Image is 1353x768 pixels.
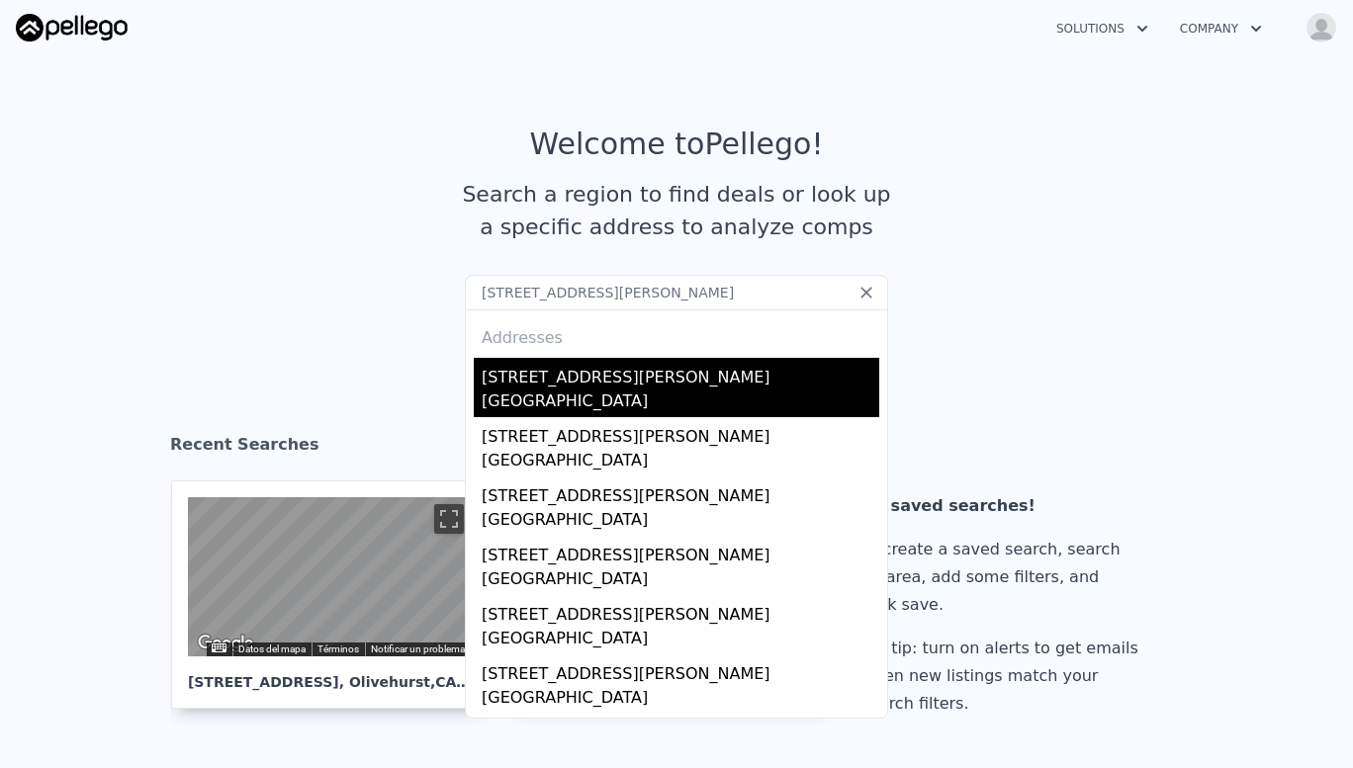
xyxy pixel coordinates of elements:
[171,480,503,709] a: Mapa [STREET_ADDRESS], Olivehurst,CA 95961
[193,631,258,656] img: Google
[1164,11,1278,46] button: Company
[482,508,879,536] div: [GEOGRAPHIC_DATA]
[482,654,879,686] div: [STREET_ADDRESS][PERSON_NAME]
[188,497,471,656] div: Mapa
[530,127,824,162] div: Welcome to Pellego !
[482,389,879,417] div: [GEOGRAPHIC_DATA]
[482,714,879,745] div: [STREET_ADDRESS]
[188,497,471,656] div: Street View
[482,476,879,508] div: [STREET_ADDRESS][PERSON_NAME]
[430,674,509,690] span: , CA 95961
[1306,12,1337,43] img: avatar
[861,492,1146,520] div: No saved searches!
[455,178,898,243] div: Search a region to find deals or look up a specific address to analyze comps
[482,536,879,567] div: [STREET_ADDRESS][PERSON_NAME]
[371,643,465,654] a: Notificar un problema
[170,417,1183,480] div: Recent Searches
[193,631,258,656] a: Abre esta zona en Google Maps (se abre en una nueva ventana)
[482,595,879,627] div: [STREET_ADDRESS][PERSON_NAME]
[482,449,879,476] div: [GEOGRAPHIC_DATA]
[1040,11,1164,46] button: Solutions
[482,567,879,595] div: [GEOGRAPHIC_DATA]
[482,627,879,654] div: [GEOGRAPHIC_DATA]
[482,417,879,449] div: [STREET_ADDRESS][PERSON_NAME]
[474,310,879,358] div: Addresses
[861,635,1146,718] div: Pro tip: turn on alerts to get emails when new listings match your search filters.
[434,504,464,534] button: Cambiar a la vista en pantalla completa
[188,656,471,692] div: [STREET_ADDRESS] , Olivehurst
[482,358,879,389] div: [STREET_ADDRESS][PERSON_NAME]
[482,686,879,714] div: [GEOGRAPHIC_DATA]
[465,275,888,310] input: Search an address or region...
[212,643,225,652] button: Combinaciones de teclas
[238,642,306,656] button: Datos del mapa
[861,536,1146,619] div: To create a saved search, search an area, add some filters, and click save.
[16,14,128,42] img: Pellego
[317,643,359,654] a: Términos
